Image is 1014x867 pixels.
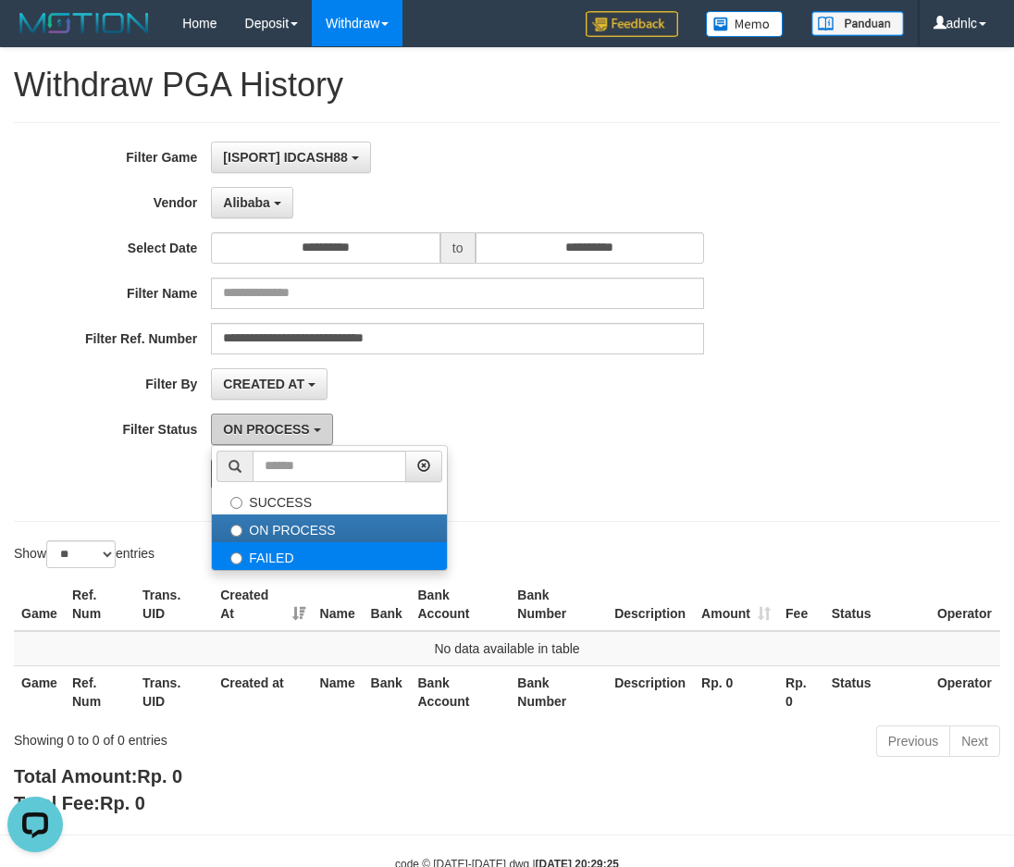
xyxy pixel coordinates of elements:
span: Rp. 0 [137,766,182,786]
img: MOTION_logo.png [14,9,155,37]
span: Rp. 0 [100,793,145,813]
img: Feedback.jpg [586,11,678,37]
th: Operator [930,665,1000,718]
label: SUCCESS [212,487,447,514]
button: Alibaba [211,187,292,218]
th: Description [607,665,694,718]
a: Previous [876,725,950,757]
th: Bank [364,665,411,718]
th: Amount: activate to sort column ascending [694,578,778,631]
label: Show entries [14,540,155,568]
img: panduan.png [811,11,904,36]
div: Showing 0 to 0 of 0 entries [14,724,409,749]
label: ON PROCESS [212,514,447,542]
input: SUCCESS [230,497,242,509]
a: Next [949,725,1000,757]
td: No data available in table [14,631,1000,666]
input: ON PROCESS [230,525,242,537]
th: Rp. 0 [778,665,824,718]
th: Created at [213,665,312,718]
h1: Withdraw PGA History [14,67,1000,104]
button: CREATED AT [211,368,328,400]
th: Bank Number [510,578,607,631]
label: FAILED [212,542,447,570]
span: CREATED AT [223,377,304,391]
span: Alibaba [223,195,270,210]
th: Description [607,578,694,631]
b: Total Amount: [14,766,182,786]
th: Fee [778,578,824,631]
th: Status [824,578,930,631]
select: Showentries [46,540,116,568]
button: ON PROCESS [211,414,332,445]
span: ON PROCESS [223,422,309,437]
th: Game [14,578,65,631]
img: Button%20Memo.svg [706,11,784,37]
th: Created At: activate to sort column ascending [213,578,312,631]
span: to [440,232,476,264]
th: Trans. UID [135,578,213,631]
th: Status [824,665,930,718]
button: [ISPORT] IDCASH88 [211,142,370,173]
th: Bank Account [411,578,511,631]
input: FAILED [230,552,242,564]
th: Name [313,578,364,631]
th: Operator [930,578,1000,631]
th: Ref. Num [65,665,135,718]
button: Open LiveChat chat widget [7,7,63,63]
th: Ref. Num [65,578,135,631]
th: Bank Number [510,665,607,718]
th: Bank [364,578,411,631]
span: [ISPORT] IDCASH88 [223,150,348,165]
th: Bank Account [411,665,511,718]
th: Trans. UID [135,665,213,718]
th: Game [14,665,65,718]
th: Rp. 0 [694,665,778,718]
th: Name [313,665,364,718]
b: Total Fee: [14,793,145,813]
